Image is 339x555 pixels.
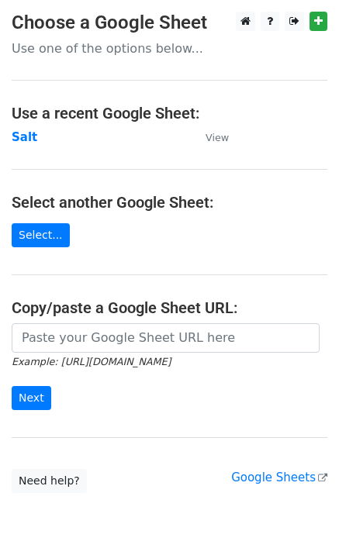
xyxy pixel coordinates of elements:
[12,130,37,144] a: Salt
[12,12,327,34] h3: Choose a Google Sheet
[12,323,320,353] input: Paste your Google Sheet URL here
[12,223,70,247] a: Select...
[12,104,327,122] h4: Use a recent Google Sheet:
[231,471,327,484] a: Google Sheets
[12,386,51,410] input: Next
[12,298,327,317] h4: Copy/paste a Google Sheet URL:
[12,356,171,367] small: Example: [URL][DOMAIN_NAME]
[12,193,327,212] h4: Select another Google Sheet:
[206,132,229,143] small: View
[12,40,327,57] p: Use one of the options below...
[12,469,87,493] a: Need help?
[190,130,229,144] a: View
